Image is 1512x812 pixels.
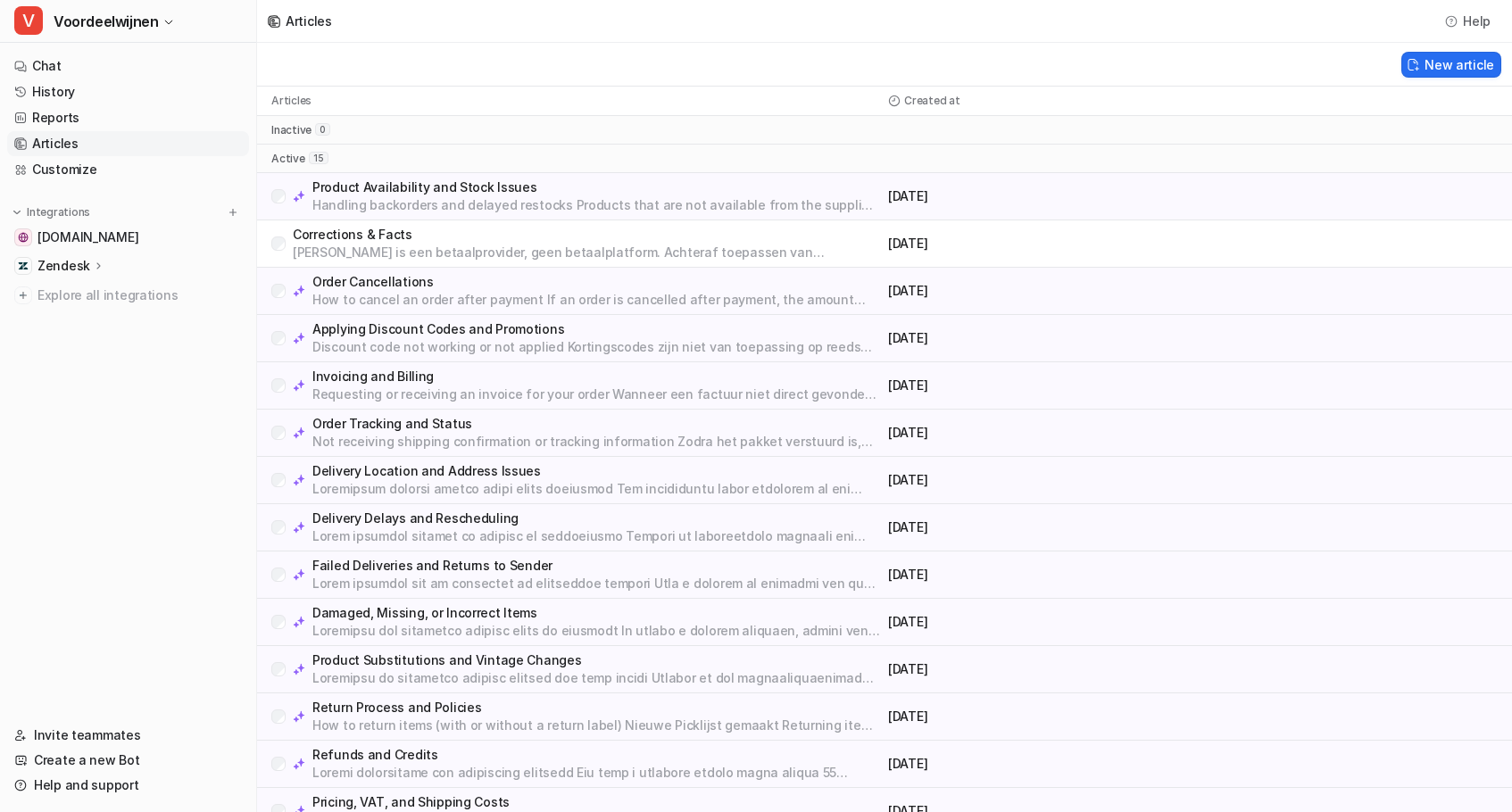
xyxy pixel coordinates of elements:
span: [DOMAIN_NAME] [37,228,138,246]
p: Damaged, Missing, or Incorrect Items [312,604,881,622]
p: Order Cancellations [312,273,881,291]
img: Zendesk [18,261,29,271]
p: [DATE] [888,518,1190,536]
p: [DATE] [888,235,1190,253]
span: 0 [315,123,330,136]
p: [DATE] [888,613,1190,631]
button: Integrations [7,203,96,221]
img: expand menu [11,206,23,219]
p: Created at [904,94,960,108]
a: History [7,79,249,104]
p: [DATE] [888,755,1190,773]
p: [DATE] [888,424,1190,442]
p: Discount code not working or not applied Kortingscodes zijn niet van toepassing op reeds afgeprij... [312,338,881,356]
p: Requesting or receiving an invoice for your order Wanneer een factuur niet direct gevonden kan wo... [312,385,881,403]
p: Loremipsum dolorsi ametco adipi elits doeiusmod Tem incididuntu labor etdolorem al eni adminim ve... [312,480,881,498]
img: www.voordeelwijnen.nl [18,232,29,243]
p: Lorem ipsumdol sitamet co adipisc el seddoeiusmo Tempori ut laboreetdolo magnaali eni adm veniamq... [312,527,881,545]
p: [DATE] [888,282,1190,300]
p: inactive [271,123,312,137]
button: New article [1401,52,1501,78]
p: Loremipsu dol sitametco adipisc elits do eiusmodt In utlabo e dolorem aliquaen, admini ven quisno... [312,622,881,640]
p: How to cancel an order after payment If an order is cancelled after payment, the amount paid will... [312,291,881,309]
a: Create a new Bot [7,748,249,773]
p: Delivery Location and Address Issues [312,462,881,480]
p: Product Substitutions and Vintage Changes [312,651,881,669]
p: Lorem ipsumdol sit am consectet ad elitseddoe tempori Utla e dolorem al enimadmi ven qu no exerci... [312,575,881,592]
p: Pricing, VAT, and Shipping Costs [312,793,881,811]
a: Articles [7,131,249,156]
a: Help and support [7,773,249,798]
p: Not receiving shipping confirmation or tracking information Zodra het pakket verstuurd is, wordt ... [312,433,881,451]
p: [DATE] [888,329,1190,347]
p: [DATE] [888,187,1190,205]
a: Customize [7,157,249,182]
p: [DATE] [888,708,1190,725]
span: Voordeelwijnen [54,9,158,34]
p: Loremi dolorsitame con adipiscing elitsedd Eiu temp i utlabore etdolo magna aliqua 55 enimadmin v... [312,764,881,782]
p: Integrations [27,205,90,220]
div: Articles [286,12,332,30]
a: Reports [7,105,249,130]
p: Delivery Delays and Rescheduling [312,510,881,527]
p: Product Availability and Stock Issues [312,178,881,196]
p: Return Process and Policies [312,699,881,717]
p: Invoicing and Billing [312,368,881,385]
span: 15 [309,152,328,164]
p: [DATE] [888,660,1190,678]
p: Loremipsu do sitametco adipisc elitsed doe temp incidi Utlabor et dol magnaaliquaenimadm venia qu... [312,669,881,687]
p: [DATE] [888,471,1190,489]
p: Failed Deliveries and Returns to Sender [312,557,881,575]
p: [PERSON_NAME] is een betaalprovider, geen betaalplatform. Achteraf toepassen van kortingscode op ... [293,244,881,261]
a: www.voordeelwijnen.nl[DOMAIN_NAME] [7,225,249,250]
p: [DATE] [888,566,1190,584]
span: Explore all integrations [37,281,242,310]
img: menu_add.svg [227,206,239,219]
img: explore all integrations [14,286,32,304]
p: Corrections & Facts [293,226,881,244]
p: Order Tracking and Status [312,415,881,433]
p: How to return items (with or without a return label) Nieuwe Picklijst gemaakt Returning items due... [312,717,881,734]
p: Handling backorders and delayed restocks Products that are not available from the supplier are se... [312,196,881,214]
p: Applying Discount Codes and Promotions [312,320,881,338]
p: [DATE] [888,377,1190,394]
a: Explore all integrations [7,283,249,308]
p: Refunds and Credits [312,746,881,764]
a: Chat [7,54,249,79]
p: active [271,152,305,166]
button: Help [1440,8,1498,34]
p: Articles [271,94,312,108]
p: Zendesk [37,257,90,275]
span: V [14,6,43,35]
a: Invite teammates [7,723,249,748]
